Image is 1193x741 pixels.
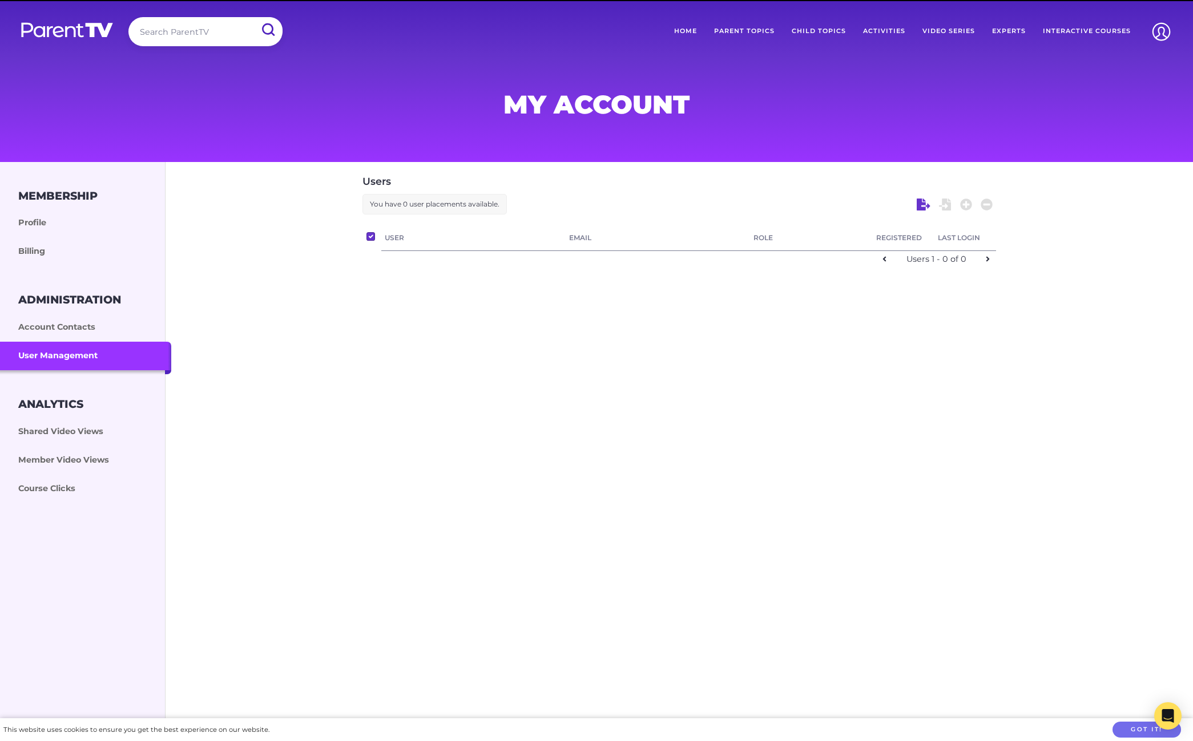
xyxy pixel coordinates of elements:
h4: Users [362,173,996,189]
a: Delete selected users [981,197,993,212]
a: Parent Topics [706,17,783,46]
a: Export Users [917,197,930,212]
a: Experts [984,17,1034,46]
button: Got it! [1113,722,1181,738]
h1: My Account [321,93,872,116]
a: Interactive Courses [1034,17,1139,46]
a: Email [569,232,747,244]
h3: Administration [18,293,121,306]
a: Child Topics [783,17,855,46]
a: Video Series [914,17,984,46]
div: Users 1 - 0 of 0 [895,252,977,267]
input: Search ParentTV [128,17,283,46]
a: Role [753,232,869,244]
a: Home [666,17,706,46]
a: Add a new user [960,197,973,212]
a: User [385,232,562,244]
a: Activities [855,17,914,46]
h3: Analytics [18,398,83,411]
a: Import Users [939,197,952,212]
a: Registered [876,232,931,244]
img: parenttv-logo-white.4c85aaf.svg [20,22,114,38]
div: Open Intercom Messenger [1154,702,1182,730]
div: This website uses cookies to ensure you get the best experience on our website. [3,724,269,736]
input: Submit [253,17,283,43]
p: You have 0 user placements available. [362,194,507,214]
a: Last Login [938,232,993,244]
h3: Membership [18,189,98,203]
img: Account [1147,17,1176,46]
